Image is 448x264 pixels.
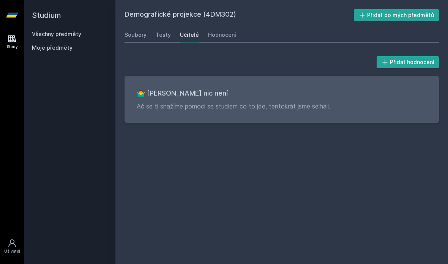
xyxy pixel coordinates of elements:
[156,31,171,39] div: Testy
[32,31,81,37] a: Všechny předměty
[32,44,73,52] span: Moje předměty
[208,31,236,39] div: Hodnocení
[125,31,147,39] div: Soubory
[2,235,23,258] a: Uživatel
[2,30,23,53] a: Study
[156,27,171,42] a: Testy
[7,44,18,50] div: Study
[180,31,199,39] div: Učitelé
[4,248,20,254] div: Uživatel
[354,9,439,21] button: Přidat do mých předmětů
[125,27,147,42] a: Soubory
[137,88,427,99] h3: 🤷‍♂️ [PERSON_NAME] nic není
[180,27,199,42] a: Učitelé
[137,102,427,111] p: Ač se ti snažíme pomoci se studiem co to jde, tentokrát jsme selhali.
[377,56,439,68] button: Přidat hodnocení
[125,9,354,21] h2: Demografické projekce (4DM302)
[208,27,236,42] a: Hodnocení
